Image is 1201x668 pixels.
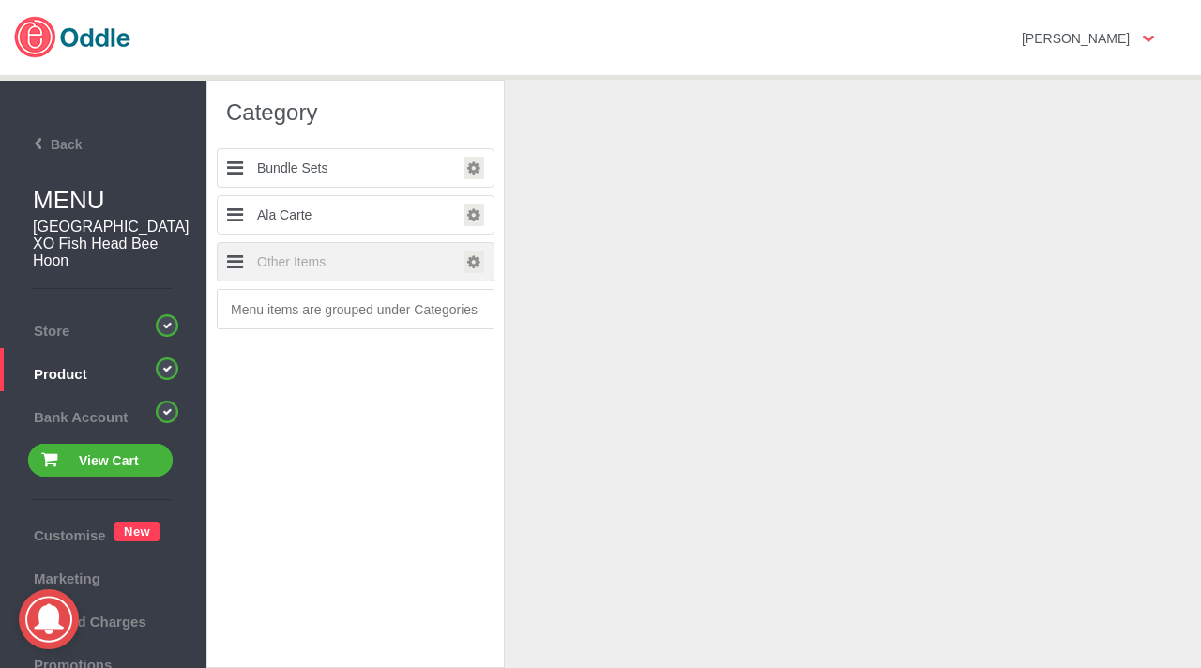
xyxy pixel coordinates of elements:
[9,361,197,382] span: Product
[217,289,494,329] input: Menu items are grouped under Categories
[257,160,328,175] span: Bundle Sets
[9,318,197,339] span: Store
[33,186,206,215] h1: MENU
[114,522,160,541] span: New
[1022,31,1130,46] strong: [PERSON_NAME]
[156,357,178,380] img: circular-progress-bar-green-completed.png
[7,137,82,152] span: Back
[1143,36,1154,42] img: user-option-arrow.png
[156,314,178,337] img: circular-progress-bar-green-completed.png
[33,219,178,269] h2: [GEOGRAPHIC_DATA] XO Fish Head Bee Hoon
[28,444,173,477] button: View Cart
[9,609,197,630] span: Tax and Charges
[79,453,139,468] span: View Cart
[9,566,197,586] span: Marketing
[257,254,326,269] span: Other Items
[207,81,504,144] div: Category
[156,401,178,423] img: circular-progress-bar-green-completed.png
[9,523,103,543] span: Customise
[9,404,197,425] span: Bank Account
[257,207,312,222] span: Ala Carte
